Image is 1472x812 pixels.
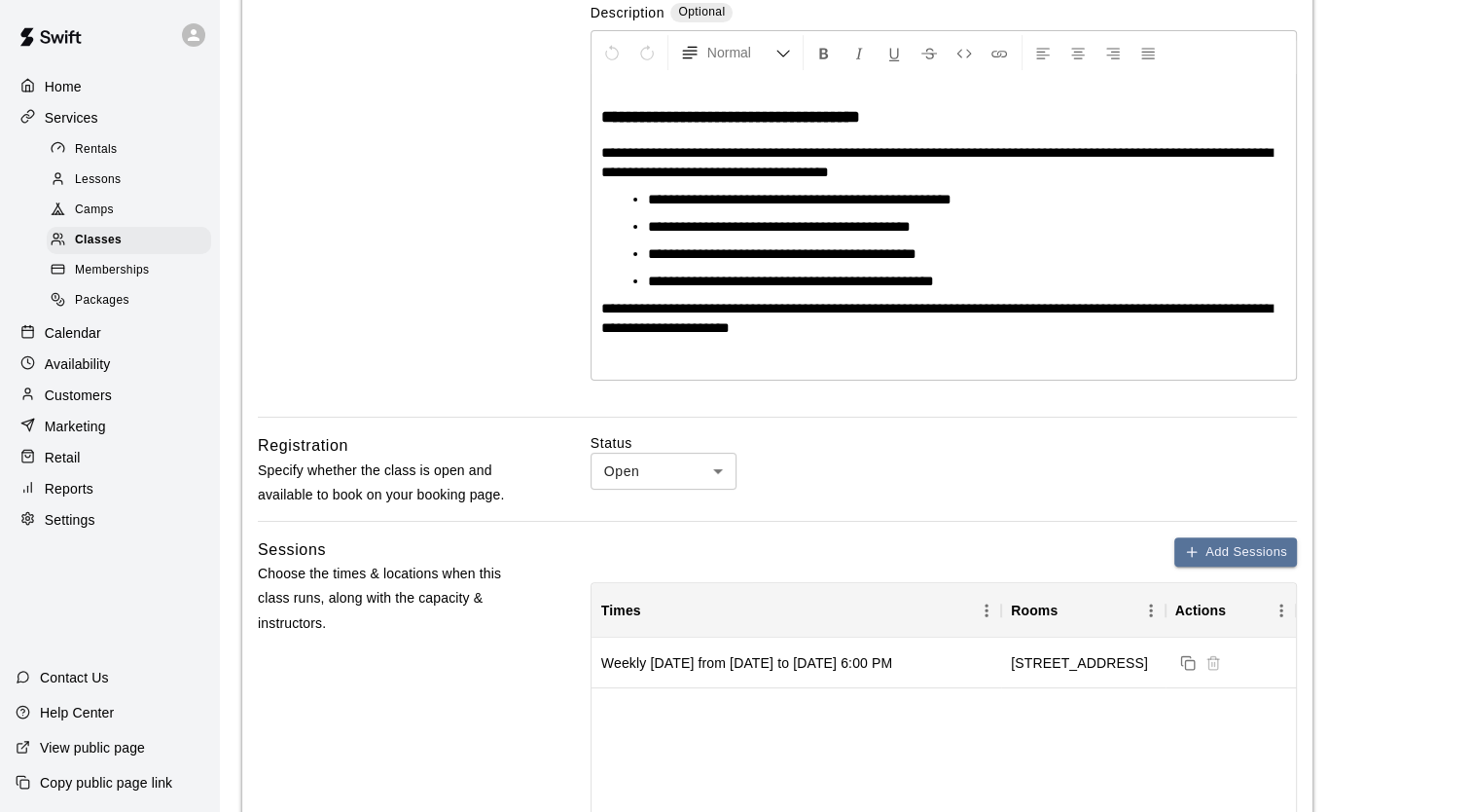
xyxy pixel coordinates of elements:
[1011,583,1058,638] div: Rooms
[47,226,219,256] a: Classes
[75,170,122,190] span: Lessons
[1026,35,1059,70] button: Left Align
[40,738,145,757] p: View public page
[45,479,93,498] p: Reports
[595,35,628,70] button: Undo
[1175,650,1201,676] button: Duplicate sessions
[16,72,203,101] a: Home
[47,136,211,164] div: Rentals
[1166,583,1297,638] div: Actions
[641,597,668,624] button: Sort
[47,134,219,165] a: Rentals
[591,433,1297,453] label: Status
[972,596,1001,625] button: Menu
[47,257,211,284] div: Memberships
[808,35,841,70] button: Format Bold
[1175,583,1226,638] div: Actions
[40,668,109,687] p: Contact Us
[1001,583,1166,638] div: Rooms
[75,140,118,160] span: Rentals
[707,43,775,62] span: Normal
[16,443,203,472] a: Retail
[45,448,81,467] p: Retail
[258,537,326,563] h6: Sessions
[45,77,82,96] p: Home
[258,459,528,507] p: Specify whether the class is open and available to book on your booking page.
[47,287,211,314] div: Packages
[16,103,203,132] a: Services
[1267,596,1296,625] button: Menu
[47,166,211,194] div: Lessons
[75,201,114,220] span: Camps
[258,562,528,636] p: Choose the times & locations when this class runs, along with the capacity & instructors.
[948,35,981,70] button: Insert Code
[591,453,736,489] div: Open
[45,417,106,436] p: Marketing
[913,35,946,70] button: Format Strikethrough
[16,381,203,410] a: Customers
[47,286,219,316] a: Packages
[45,323,101,343] p: Calendar
[47,196,219,226] a: Camps
[672,35,799,70] button: Formatting Options
[45,354,111,374] p: Availability
[1096,35,1130,70] button: Right Align
[40,773,172,793] p: Copy public page link
[1131,35,1165,70] button: Justify Align
[591,3,664,25] label: Description
[47,227,211,254] div: Classes
[47,197,211,224] div: Camps
[1136,596,1166,625] button: Menu
[678,5,725,18] span: Optional
[843,35,876,70] button: Format Italics
[75,231,122,250] span: Classes
[45,510,95,530] p: Settings
[16,412,203,441] a: Marketing
[16,505,203,535] a: Settings
[1061,35,1095,70] button: Center Align
[47,165,219,195] a: Lessons
[16,350,203,379] a: Availability
[1058,597,1085,624] button: Sort
[75,291,129,311] span: Packages
[1201,654,1226,670] span: Session cannot be deleted because it is in the past
[878,35,911,70] button: Format Underline
[630,35,664,70] button: Redo
[16,474,203,503] a: Reports
[258,433,348,459] h6: Registration
[983,35,1016,70] button: Insert Link
[75,261,149,280] span: Memberships
[1174,537,1297,568] button: Add Sessions
[601,653,892,673] div: Weekly on Monday from 8/25/2025 to 12/22/2025 at 6:00 PM
[592,583,1001,638] div: Times
[1011,653,1148,673] div: Lane 3, Lane 4
[601,583,641,638] div: Times
[45,386,112,405] p: Customers
[16,318,203,348] a: Calendar
[45,108,98,128] p: Services
[40,703,114,722] p: Help Center
[47,256,219,286] a: Memberships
